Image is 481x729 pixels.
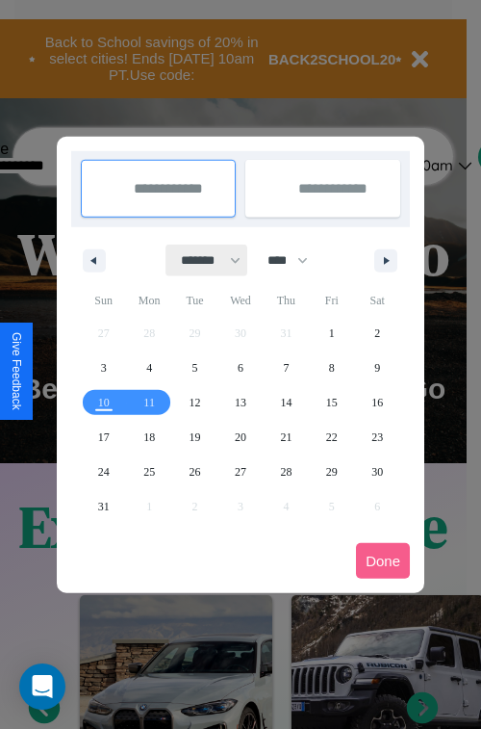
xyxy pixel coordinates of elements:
[309,455,354,489] button: 29
[355,316,400,351] button: 2
[238,351,243,385] span: 6
[81,455,126,489] button: 24
[355,385,400,420] button: 16
[217,285,263,316] span: Wed
[371,420,383,455] span: 23
[326,420,338,455] span: 22
[217,351,263,385] button: 6
[81,420,126,455] button: 17
[264,455,309,489] button: 28
[280,455,291,489] span: 28
[19,664,65,710] div: Open Intercom Messenger
[172,420,217,455] button: 19
[217,385,263,420] button: 13
[126,351,171,385] button: 4
[98,489,110,524] span: 31
[126,455,171,489] button: 25
[371,455,383,489] span: 30
[192,351,198,385] span: 5
[217,455,263,489] button: 27
[374,351,380,385] span: 9
[190,385,201,420] span: 12
[98,455,110,489] span: 24
[172,285,217,316] span: Tue
[326,455,338,489] span: 29
[355,285,400,316] span: Sat
[264,351,309,385] button: 7
[235,420,246,455] span: 20
[81,385,126,420] button: 10
[309,420,354,455] button: 22
[101,351,107,385] span: 3
[146,351,152,385] span: 4
[264,285,309,316] span: Thu
[309,385,354,420] button: 15
[374,316,380,351] span: 2
[190,420,201,455] span: 19
[309,285,354,316] span: Fri
[217,420,263,455] button: 20
[309,351,354,385] button: 8
[143,455,155,489] span: 25
[143,420,155,455] span: 18
[98,385,110,420] span: 10
[172,385,217,420] button: 12
[371,385,383,420] span: 16
[172,351,217,385] button: 5
[172,455,217,489] button: 26
[235,455,246,489] span: 27
[309,316,354,351] button: 1
[355,455,400,489] button: 30
[143,385,155,420] span: 11
[326,385,338,420] span: 15
[280,420,291,455] span: 21
[264,385,309,420] button: 14
[81,285,126,316] span: Sun
[126,385,171,420] button: 11
[81,489,126,524] button: 31
[356,543,410,579] button: Done
[329,351,335,385] span: 8
[235,385,246,420] span: 13
[329,316,335,351] span: 1
[126,420,171,455] button: 18
[280,385,291,420] span: 14
[283,351,289,385] span: 7
[190,455,201,489] span: 26
[355,420,400,455] button: 23
[98,420,110,455] span: 17
[126,285,171,316] span: Mon
[10,332,23,410] div: Give Feedback
[264,420,309,455] button: 21
[81,351,126,385] button: 3
[355,351,400,385] button: 9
